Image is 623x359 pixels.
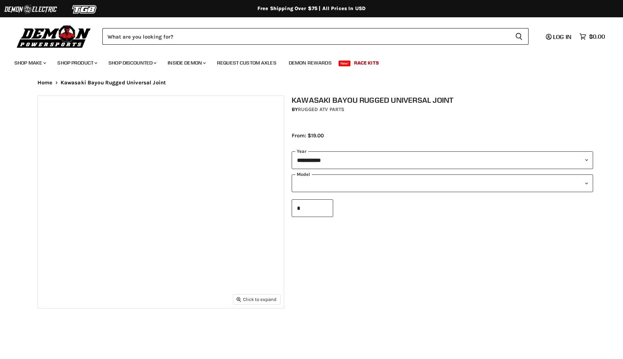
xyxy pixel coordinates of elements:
[543,34,576,40] a: Log in
[52,56,102,70] a: Shop Product
[9,56,50,70] a: Shop Make
[23,80,600,86] nav: Breadcrumbs
[237,297,277,302] span: Click to expand
[233,294,280,304] button: Click to expand
[23,5,600,12] div: Free Shipping Over $75 | All Prices In USD
[509,28,529,45] button: Search
[292,96,593,105] h1: Kawasaki Bayou Rugged Universal Joint
[576,31,609,42] a: $0.00
[37,80,53,86] a: Home
[102,28,529,45] form: Product
[298,106,344,112] a: Rugged ATV Parts
[339,61,351,66] span: New!
[283,56,337,70] a: Demon Rewards
[14,23,93,49] img: Demon Powersports
[589,33,605,40] span: $0.00
[61,80,166,86] span: Kawasaki Bayou Rugged Universal Joint
[162,56,210,70] a: Inside Demon
[292,151,593,169] select: year
[103,56,161,70] a: Shop Discounted
[102,28,509,45] input: Search
[553,33,571,40] span: Log in
[9,53,603,70] ul: Main menu
[349,56,384,70] a: Race Kits
[292,106,593,114] div: by
[292,174,593,192] select: modal-name
[292,132,324,139] span: From: $19.00
[4,3,58,16] img: Demon Electric Logo 2
[212,56,282,70] a: Request Custom Axles
[292,199,333,217] select: Quantity
[58,3,112,16] img: TGB Logo 2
